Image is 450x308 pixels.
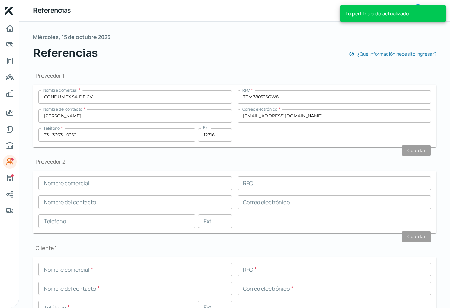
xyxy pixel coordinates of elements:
[33,45,98,61] span: Referencias
[242,106,277,112] span: Correo electrónico
[3,38,17,52] a: Adelantar facturas
[33,158,436,166] h1: Proveedor 2
[43,125,60,131] span: Teléfono
[33,6,71,16] h1: Referencias
[242,87,250,93] span: RFC
[3,54,17,68] a: Tus créditos
[3,106,17,120] a: Información general
[33,32,110,42] span: Miércoles, 15 de octubre 2025
[357,50,436,58] span: ¿Qué información necesito ingresar?
[3,204,17,217] a: Colateral
[3,71,17,84] a: Pago a proveedores
[33,244,436,252] h1: Cliente 1
[402,145,431,156] button: Guardar
[3,139,17,152] a: Buró de crédito
[33,72,436,79] h1: Proveedor 1
[3,188,17,201] a: Redes sociales
[340,5,446,22] div: Tu perfil ha sido actualizado
[203,124,209,130] span: Ext
[3,87,17,100] a: Mis finanzas
[402,231,431,242] button: Guardar
[43,106,82,112] span: Nombre del contacto
[3,171,17,185] a: Industria
[3,122,17,136] a: Documentos
[43,87,77,93] span: Nombre comercial
[3,22,17,35] a: Inicio
[3,155,17,169] a: Referencias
